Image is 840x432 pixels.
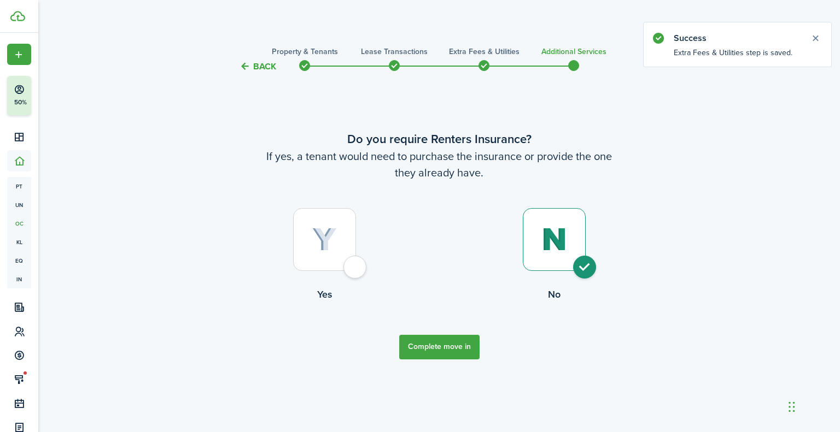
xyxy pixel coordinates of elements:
iframe: Chat Widget [785,380,840,432]
control-radio-card-title: No [439,287,669,301]
p: 50% [14,98,27,107]
button: Complete move in [399,335,480,359]
img: Yes [312,228,337,252]
img: TenantCloud [10,11,25,21]
a: eq [7,251,31,270]
control-radio-card-title: Yes [209,287,439,301]
button: 50% [7,76,98,115]
a: pt [7,177,31,196]
button: Open menu [7,44,31,65]
a: oc [7,214,31,233]
a: un [7,196,31,214]
a: kl [7,233,31,251]
button: Close notify [808,31,823,46]
button: Back [240,61,276,72]
h3: Additional Services [541,46,606,57]
h3: Property & Tenants [272,46,338,57]
notify-body: Extra Fees & Utilities step is saved. [644,47,831,67]
notify-title: Success [674,32,800,45]
h3: Lease Transactions [361,46,428,57]
a: in [7,270,31,288]
wizard-step-header-description: If yes, a tenant would need to purchase the insurance or provide the one they already have. [209,148,669,181]
wizard-step-header-title: Do you require Renters Insurance? [209,130,669,148]
h3: Extra fees & Utilities [449,46,520,57]
img: No (selected) [541,228,567,251]
div: Drag [789,390,795,423]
